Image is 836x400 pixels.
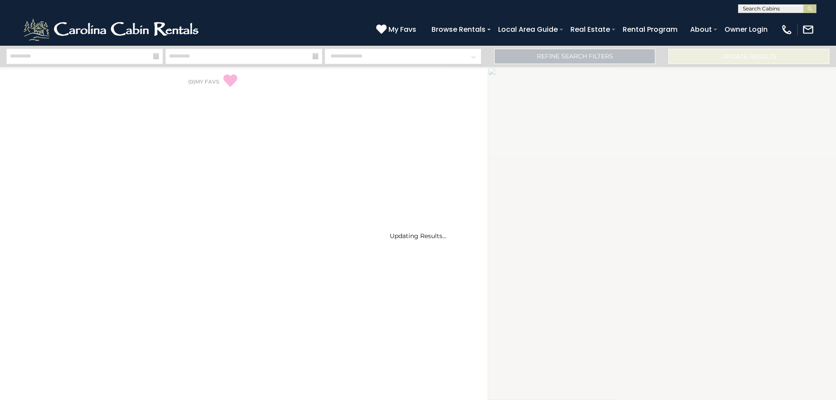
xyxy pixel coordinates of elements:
span: My Favs [388,24,416,35]
a: Owner Login [720,22,772,37]
img: White-1-2.png [22,17,202,43]
a: Local Area Guide [494,22,562,37]
a: My Favs [376,24,418,35]
a: Browse Rentals [427,22,490,37]
a: Real Estate [566,22,614,37]
a: About [686,22,716,37]
img: phone-regular-white.png [781,24,793,36]
a: Rental Program [618,22,682,37]
img: mail-regular-white.png [802,24,814,36]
